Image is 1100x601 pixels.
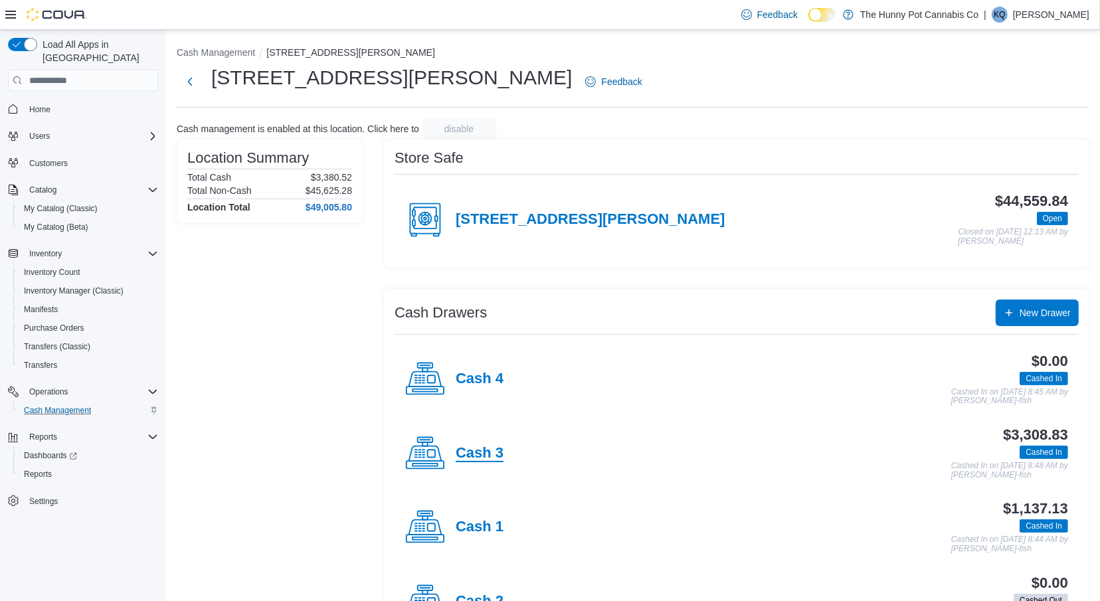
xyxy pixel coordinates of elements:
[19,402,158,418] span: Cash Management
[29,185,56,195] span: Catalog
[13,282,163,300] button: Inventory Manager (Classic)
[3,244,163,263] button: Inventory
[13,337,163,356] button: Transfers (Classic)
[24,128,158,144] span: Users
[19,301,63,317] a: Manifests
[456,371,504,388] h4: Cash 4
[3,181,163,199] button: Catalog
[177,68,203,95] button: Next
[19,264,86,280] a: Inventory Count
[395,150,464,166] h3: Store Safe
[19,283,158,299] span: Inventory Manager (Classic)
[19,219,158,235] span: My Catalog (Beta)
[24,384,158,400] span: Operations
[24,450,77,461] span: Dashboards
[24,267,80,278] span: Inventory Count
[24,182,158,198] span: Catalog
[13,401,163,420] button: Cash Management
[3,428,163,446] button: Reports
[177,124,419,134] p: Cash management is enabled at this location. Click here to
[13,319,163,337] button: Purchase Orders
[177,47,255,58] button: Cash Management
[13,263,163,282] button: Inventory Count
[1032,575,1068,591] h3: $0.00
[24,341,90,352] span: Transfers (Classic)
[187,172,231,183] h6: Total Cash
[19,320,158,336] span: Purchase Orders
[1020,306,1071,319] span: New Drawer
[29,386,68,397] span: Operations
[984,7,986,23] p: |
[456,211,725,228] h4: [STREET_ADDRESS][PERSON_NAME]
[994,7,1005,23] span: KQ
[24,182,62,198] button: Catalog
[951,462,1068,479] p: Cashed In on [DATE] 8:48 AM by [PERSON_NAME]-fish
[19,264,158,280] span: Inventory Count
[1026,373,1062,385] span: Cashed In
[1043,213,1062,224] span: Open
[3,99,163,118] button: Home
[1032,353,1068,369] h3: $0.00
[3,383,163,401] button: Operations
[808,8,836,22] input: Dark Mode
[19,357,62,373] a: Transfers
[601,75,642,88] span: Feedback
[187,185,252,196] h6: Total Non-Cash
[306,202,352,213] h4: $49,005.80
[24,384,74,400] button: Operations
[13,446,163,465] a: Dashboards
[29,104,50,115] span: Home
[808,22,809,23] span: Dark Mode
[24,493,158,509] span: Settings
[395,305,487,321] h3: Cash Drawers
[456,519,504,536] h4: Cash 1
[19,320,90,336] a: Purchase Orders
[187,150,309,166] h3: Location Summary
[29,131,50,141] span: Users
[29,432,57,442] span: Reports
[19,201,103,216] a: My Catalog (Classic)
[1020,519,1068,533] span: Cashed In
[19,301,158,317] span: Manifests
[580,68,647,95] a: Feedback
[13,465,163,483] button: Reports
[1003,427,1068,443] h3: $3,308.83
[24,102,56,118] a: Home
[19,448,82,464] a: Dashboards
[3,491,163,511] button: Settings
[444,122,474,135] span: disable
[19,339,96,355] a: Transfers (Classic)
[422,118,496,139] button: disable
[24,286,124,296] span: Inventory Manager (Classic)
[311,172,352,183] p: $3,380.52
[187,202,250,213] h4: Location Total
[27,8,86,21] img: Cova
[24,429,62,445] button: Reports
[996,300,1079,326] button: New Drawer
[13,356,163,375] button: Transfers
[24,222,88,232] span: My Catalog (Beta)
[1037,212,1068,225] span: Open
[1003,501,1068,517] h3: $1,137.13
[13,300,163,319] button: Manifests
[24,429,158,445] span: Reports
[29,248,62,259] span: Inventory
[19,448,158,464] span: Dashboards
[995,193,1068,209] h3: $44,559.84
[24,493,63,509] a: Settings
[1020,446,1068,459] span: Cashed In
[24,155,158,171] span: Customers
[19,283,129,299] a: Inventory Manager (Classic)
[19,339,158,355] span: Transfers (Classic)
[992,7,1008,23] div: Kobee Quinn
[29,158,68,169] span: Customers
[266,47,435,58] button: [STREET_ADDRESS][PERSON_NAME]
[211,64,572,91] h1: [STREET_ADDRESS][PERSON_NAME]
[736,1,803,28] a: Feedback
[19,219,94,235] a: My Catalog (Beta)
[24,128,55,144] button: Users
[24,246,67,262] button: Inventory
[19,466,158,482] span: Reports
[959,228,1068,246] p: Closed on [DATE] 12:13 AM by [PERSON_NAME]
[456,445,504,462] h4: Cash 3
